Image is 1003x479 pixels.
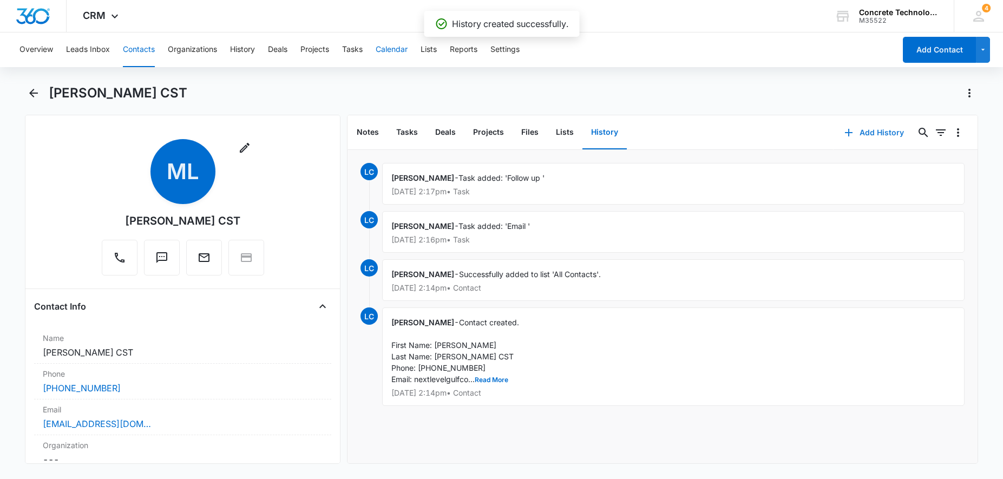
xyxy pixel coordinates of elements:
p: [DATE] 2:16pm • Task [391,236,955,244]
a: Email [186,257,222,266]
span: LC [360,307,378,325]
button: Overview [19,32,53,67]
span: [PERSON_NAME] [391,270,454,279]
button: Deals [268,32,287,67]
p: History created successfully. [452,17,568,30]
h4: Contact Info [34,300,86,313]
button: Add History [834,120,915,146]
button: Add Contact [903,37,976,63]
button: Notes [348,116,388,149]
button: Read More [475,377,508,383]
label: Email [43,404,323,415]
span: 4 [982,4,991,12]
span: CRM [83,10,106,21]
button: Deals [427,116,464,149]
p: [DATE] 2:17pm • Task [391,188,955,195]
span: LC [360,163,378,180]
button: Reports [450,32,477,67]
h1: [PERSON_NAME] CST [49,85,187,101]
label: Phone [43,368,323,379]
button: Email [186,240,222,275]
button: Close [314,298,331,315]
button: Back [25,84,42,102]
button: Tasks [342,32,363,67]
button: Lists [421,32,437,67]
label: Organization [43,439,323,451]
button: Lists [547,116,582,149]
button: Projects [464,116,513,149]
div: [PERSON_NAME] CST [125,213,240,229]
a: Text [144,257,180,266]
button: History [582,116,627,149]
button: Calendar [376,32,408,67]
div: - [382,163,965,205]
div: Name[PERSON_NAME] CST [34,328,331,364]
label: Name [43,332,323,344]
div: Phone[PHONE_NUMBER] [34,364,331,399]
button: Tasks [388,116,427,149]
dd: --- [43,453,323,466]
button: Projects [300,32,329,67]
div: - [382,211,965,253]
span: ML [150,139,215,204]
button: Settings [490,32,520,67]
button: Actions [961,84,978,102]
button: Call [102,240,137,275]
span: [PERSON_NAME] [391,173,454,182]
p: [DATE] 2:14pm • Contact [391,284,955,292]
div: account id [859,17,938,24]
p: [DATE] 2:14pm • Contact [391,389,955,397]
span: Task added: 'Follow up ' [458,173,545,182]
span: Task added: 'Email ' [458,221,530,231]
button: Overflow Menu [949,124,967,141]
span: Successfully added to list 'All Contacts'. [459,270,601,279]
span: LC [360,259,378,277]
button: Text [144,240,180,275]
div: - [382,259,965,301]
a: [EMAIL_ADDRESS][DOMAIN_NAME] [43,417,151,430]
span: [PERSON_NAME] [391,318,454,327]
span: [PERSON_NAME] [391,221,454,231]
dd: [PERSON_NAME] CST [43,346,323,359]
button: Organizations [168,32,217,67]
button: Leads Inbox [66,32,110,67]
span: LC [360,211,378,228]
div: Organization--- [34,435,331,470]
button: Files [513,116,547,149]
button: History [230,32,255,67]
div: account name [859,8,938,17]
div: - [382,307,965,406]
button: Search... [915,124,932,141]
button: Contacts [123,32,155,67]
a: Call [102,257,137,266]
div: notifications count [982,4,991,12]
div: Email[EMAIL_ADDRESS][DOMAIN_NAME] [34,399,331,435]
a: [PHONE_NUMBER] [43,382,121,395]
button: Filters [932,124,949,141]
